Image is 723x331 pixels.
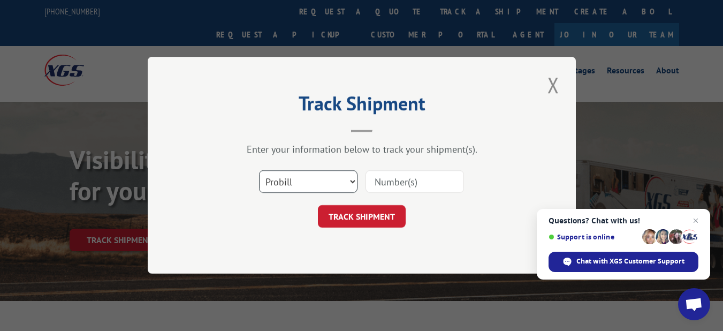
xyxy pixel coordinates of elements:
span: Chat with XGS Customer Support [549,252,698,272]
span: Support is online [549,233,638,241]
div: Enter your information below to track your shipment(s). [201,144,522,156]
button: Close modal [544,70,562,100]
a: Open chat [678,288,710,320]
span: Questions? Chat with us! [549,216,698,225]
button: TRACK SHIPMENT [318,206,406,228]
h2: Track Shipment [201,96,522,116]
span: Chat with XGS Customer Support [576,257,684,266]
input: Number(s) [366,171,464,193]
